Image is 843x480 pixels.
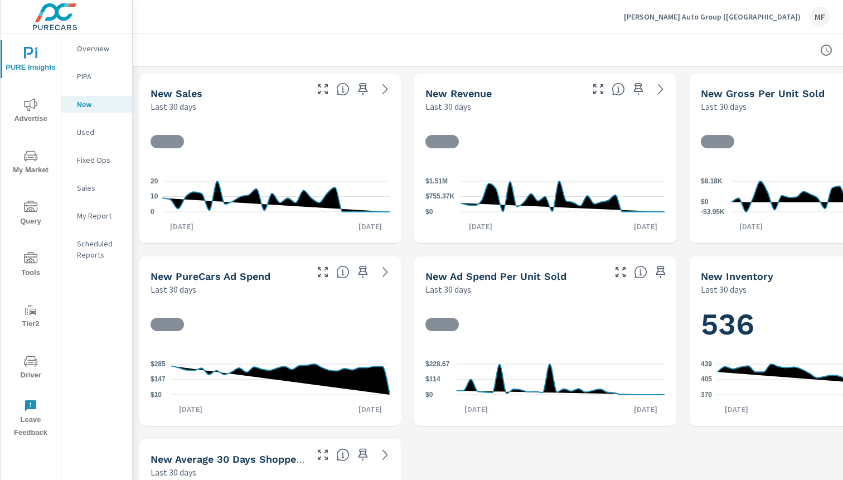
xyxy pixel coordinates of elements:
span: Save this to your personalized report [354,80,372,98]
span: Total sales revenue over the selected date range. [Source: This data is sourced from the dealer’s... [612,83,625,96]
span: A rolling 30 day total of daily Shoppers on the dealership website, averaged over the selected da... [336,448,350,462]
text: $147 [151,376,166,384]
p: My Report [77,210,123,221]
div: Sales [61,180,132,196]
text: 405 [701,375,712,383]
p: Last 30 days [425,100,471,113]
p: Last 30 days [151,283,196,296]
button: Make Fullscreen [612,263,629,281]
button: Make Fullscreen [314,263,332,281]
span: Average cost of advertising per each vehicle sold at the dealer over the selected date range. The... [634,265,647,279]
span: Advertise [4,98,57,125]
p: [DATE] [457,404,496,415]
h5: New Sales [151,88,202,99]
p: Last 30 days [701,100,747,113]
h5: New Revenue [425,88,492,99]
div: New [61,96,132,113]
p: [DATE] [461,221,500,232]
h5: New Inventory [701,270,773,282]
text: 0 [151,208,154,216]
a: See more details in report [652,80,670,98]
h5: New Ad Spend Per Unit Sold [425,270,566,282]
p: [DATE] [171,404,210,415]
div: Fixed Ops [61,152,132,168]
span: Number of vehicles sold by the dealership over the selected date range. [Source: This data is sou... [336,83,350,96]
span: Save this to your personalized report [354,263,372,281]
a: See more details in report [376,80,394,98]
span: Tools [4,252,57,279]
p: [DATE] [731,221,771,232]
p: [DATE] [162,221,201,232]
span: Tier2 [4,303,57,331]
text: $285 [151,360,166,368]
p: [PERSON_NAME] Auto Group ([GEOGRAPHIC_DATA]) [624,12,801,22]
text: $114 [425,376,440,384]
text: 20 [151,177,158,185]
p: PIPA [77,71,123,82]
p: Used [77,127,123,138]
div: Overview [61,40,132,57]
div: Used [61,124,132,140]
button: Make Fullscreen [314,80,332,98]
div: My Report [61,207,132,224]
a: See more details in report [376,263,394,281]
span: Save this to your personalized report [652,263,670,281]
text: 10 [151,193,158,201]
text: $1.51M [425,177,448,185]
text: $8.18K [701,177,723,185]
p: [DATE] [626,404,665,415]
span: Query [4,201,57,228]
text: $0 [701,198,709,206]
text: $0 [425,208,433,216]
span: Save this to your personalized report [629,80,647,98]
h5: New Gross Per Unit Sold [701,88,825,99]
span: Driver [4,355,57,382]
div: Scheduled Reports [61,235,132,263]
p: Overview [77,43,123,54]
p: [DATE] [717,404,756,415]
text: $0 [425,391,433,399]
button: Make Fullscreen [589,80,607,98]
span: Leave Feedback [4,399,57,439]
div: PIPA [61,68,132,85]
p: Last 30 days [425,283,471,296]
text: $228.67 [425,360,450,368]
div: nav menu [1,33,61,444]
text: $755.37K [425,193,454,201]
span: Total cost of media for all PureCars channels for the selected dealership group over the selected... [336,265,350,279]
p: Sales [77,182,123,193]
text: 439 [701,360,712,368]
a: See more details in report [376,446,394,464]
p: Scheduled Reports [77,238,123,260]
h5: New Average 30 Days Shoppers [151,453,306,465]
p: [DATE] [351,221,390,232]
button: Make Fullscreen [314,446,332,464]
text: 370 [701,391,712,399]
div: MF [810,7,830,27]
span: PURE Insights [4,47,57,74]
p: Last 30 days [151,466,196,479]
p: Last 30 days [151,100,196,113]
p: Last 30 days [701,283,747,296]
p: Fixed Ops [77,154,123,166]
p: New [77,99,123,110]
text: -$3.95K [701,208,725,216]
span: Save this to your personalized report [354,446,372,464]
span: My Market [4,149,57,177]
h5: New PureCars Ad Spend [151,270,270,282]
text: $10 [151,391,162,399]
p: [DATE] [351,404,390,415]
p: [DATE] [626,221,665,232]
